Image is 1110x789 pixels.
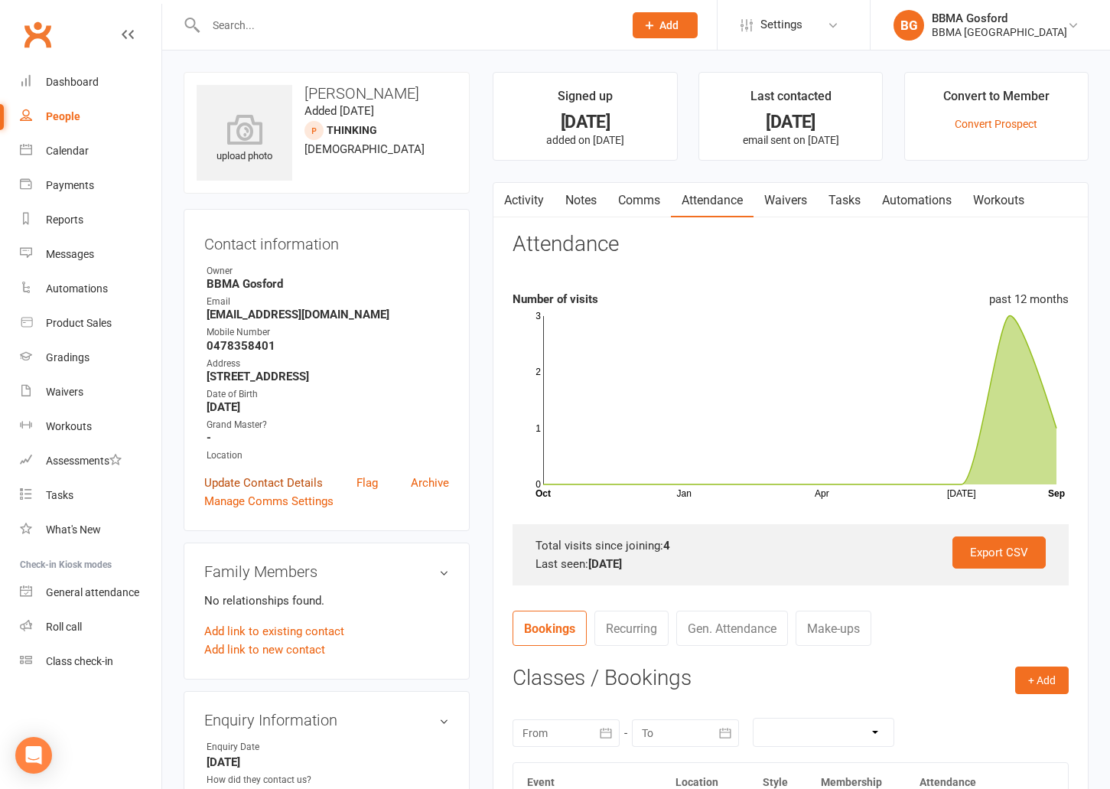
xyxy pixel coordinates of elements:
[513,292,598,306] strong: Number of visits
[207,264,449,279] div: Owner
[20,610,161,644] a: Roll call
[15,737,52,774] div: Open Intercom Messenger
[304,142,425,156] span: [DEMOGRAPHIC_DATA]
[46,248,94,260] div: Messages
[20,409,161,444] a: Workouts
[962,183,1035,218] a: Workouts
[513,667,1069,690] h3: Classes / Bookings
[207,740,333,755] div: Enquiry Date
[871,183,962,218] a: Automations
[932,25,1067,39] div: BBMA [GEOGRAPHIC_DATA]
[46,351,90,364] div: Gradings
[20,513,161,547] a: What's New
[713,134,868,146] p: email sent on [DATE]
[46,655,113,667] div: Class check-in
[989,290,1069,308] div: past 12 months
[46,179,94,191] div: Payments
[207,400,449,414] strong: [DATE]
[1015,667,1069,694] button: + Add
[207,308,449,321] strong: [EMAIL_ADDRESS][DOMAIN_NAME]
[204,230,449,253] h3: Contact information
[20,203,161,237] a: Reports
[20,272,161,306] a: Automations
[507,114,662,130] div: [DATE]
[207,448,449,463] div: Location
[659,19,679,31] span: Add
[750,86,832,114] div: Last contacted
[207,418,449,432] div: Grand Master?
[411,474,449,492] a: Archive
[20,237,161,272] a: Messages
[513,233,619,256] h3: Attendance
[20,168,161,203] a: Payments
[20,575,161,610] a: General attendance kiosk mode
[20,99,161,134] a: People
[20,306,161,341] a: Product Sales
[207,431,449,445] strong: -
[952,536,1046,569] a: Export CSV
[535,536,1046,555] div: Total visits since joining:
[201,15,613,36] input: Search...
[46,420,92,432] div: Workouts
[594,611,669,646] a: Recurring
[20,341,161,375] a: Gradings
[818,183,871,218] a: Tasks
[663,539,670,553] strong: 4
[304,104,374,118] time: Added [DATE]
[671,183,754,218] a: Attendance
[894,10,924,41] div: BG
[18,15,57,54] a: Clubworx
[20,375,161,409] a: Waivers
[204,622,344,641] a: Add link to existing contact
[588,557,622,571] strong: [DATE]
[207,370,449,383] strong: [STREET_ADDRESS]
[932,11,1067,25] div: BBMA Gosford
[207,325,449,340] div: Mobile Number
[204,641,325,659] a: Add link to new contact
[607,183,671,218] a: Comms
[204,712,449,729] h3: Enquiry Information
[207,755,449,769] strong: [DATE]
[535,555,1046,573] div: Last seen:
[207,295,449,309] div: Email
[197,85,457,102] h3: [PERSON_NAME]
[20,644,161,679] a: Class kiosk mode
[204,492,334,510] a: Manage Comms Settings
[46,214,83,226] div: Reports
[676,611,788,646] a: Gen. Attendance
[207,277,449,291] strong: BBMA Gosford
[20,65,161,99] a: Dashboard
[558,86,613,114] div: Signed up
[713,114,868,130] div: [DATE]
[204,592,449,610] p: No relationships found.
[327,124,377,136] span: Thinking
[207,339,449,353] strong: 0478358401
[20,444,161,478] a: Assessments
[46,455,122,467] div: Assessments
[633,12,698,38] button: Add
[46,282,108,295] div: Automations
[796,611,871,646] a: Make-ups
[46,317,112,329] div: Product Sales
[46,145,89,157] div: Calendar
[207,387,449,402] div: Date of Birth
[46,586,139,598] div: General attendance
[754,183,818,218] a: Waivers
[204,474,323,492] a: Update Contact Details
[46,76,99,88] div: Dashboard
[555,183,607,218] a: Notes
[46,523,101,536] div: What's New
[204,563,449,580] h3: Family Members
[207,357,449,371] div: Address
[507,134,662,146] p: added on [DATE]
[356,474,378,492] a: Flag
[46,489,73,501] div: Tasks
[955,118,1037,130] a: Convert Prospect
[46,386,83,398] div: Waivers
[760,8,802,42] span: Settings
[943,86,1050,114] div: Convert to Member
[46,621,82,633] div: Roll call
[493,183,555,218] a: Activity
[207,773,333,787] div: How did they contact us?
[20,134,161,168] a: Calendar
